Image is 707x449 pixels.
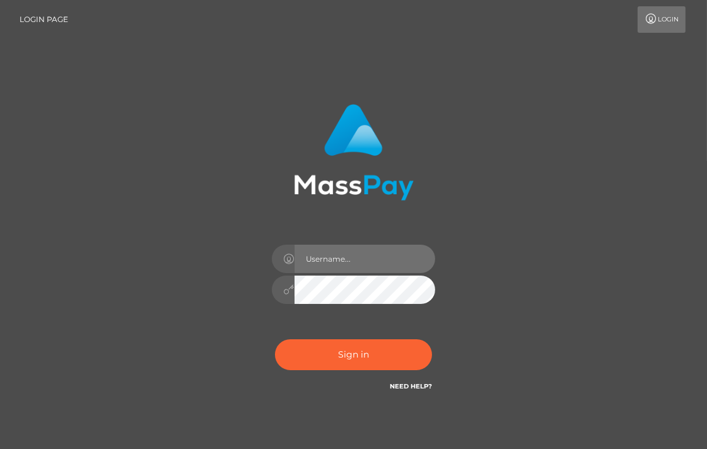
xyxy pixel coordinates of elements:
[638,6,686,33] a: Login
[294,104,414,201] img: MassPay Login
[20,6,68,33] a: Login Page
[295,245,436,273] input: Username...
[275,339,433,370] button: Sign in
[390,382,432,390] a: Need Help?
